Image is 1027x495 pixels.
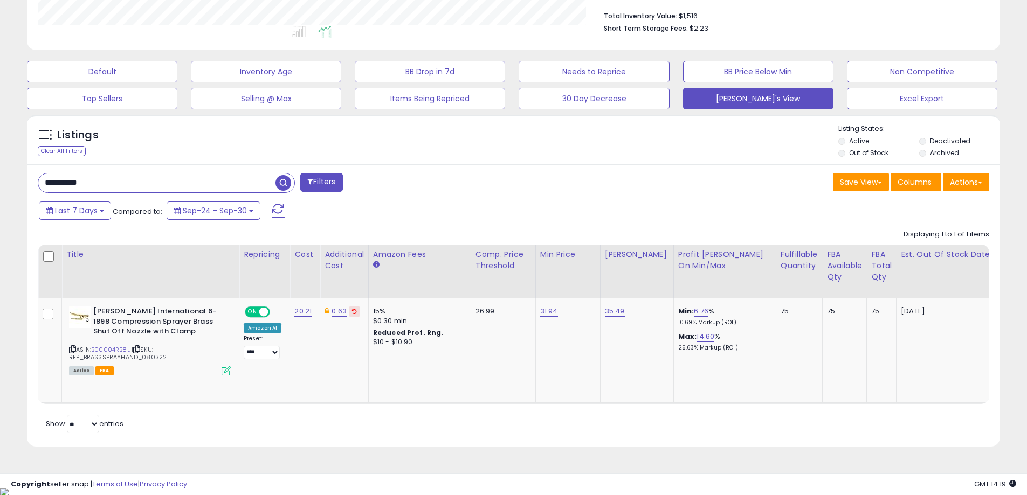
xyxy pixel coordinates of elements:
[678,344,768,352] p: 25.63% Markup (ROI)
[91,345,130,354] a: B00004RB8L
[113,206,162,217] span: Compared to:
[167,201,260,220] button: Sep-24 - Sep-30
[294,306,312,317] a: 20.21
[781,249,818,271] div: Fulfillable Quantity
[69,306,91,328] img: 31v+sc1KlkL._SL40_.jpg
[244,323,281,333] div: Amazon AI
[268,308,286,317] span: OFF
[827,249,862,283] div: FBA Available Qty
[11,479,187,490] div: seller snap | |
[901,249,999,260] div: Est. Out Of Stock Date
[683,88,833,109] button: [PERSON_NAME]'s View
[300,173,342,192] button: Filters
[898,177,932,187] span: Columns
[355,88,505,109] button: Items Being Repriced
[46,419,123,429] span: Show: entries
[93,306,224,339] b: [PERSON_NAME] International 6-1898 Compression Sprayer Brass Shut Off Nozzle with Clamp
[69,366,94,375] span: All listings currently available for purchase on Amazon
[191,88,341,109] button: Selling @ Max
[355,61,505,82] button: BB Drop in 7d
[325,249,364,271] div: Additional Cost
[781,306,814,316] div: 75
[678,249,771,271] div: Profit [PERSON_NAME] on Min/Max
[140,479,187,489] a: Privacy Policy
[690,23,708,33] span: $2.23
[27,61,177,82] button: Default
[901,306,995,316] p: [DATE]
[373,328,444,337] b: Reduced Prof. Rng.
[678,306,768,326] div: %
[373,306,463,316] div: 15%
[11,479,50,489] strong: Copyright
[39,201,111,220] button: Last 7 Days
[475,249,531,271] div: Comp. Price Threshold
[92,479,138,489] a: Terms of Use
[604,9,981,22] li: $1,516
[849,148,888,157] label: Out of Stock
[871,306,888,316] div: 75
[891,173,941,191] button: Columns
[943,173,989,191] button: Actions
[332,306,347,317] a: 0.63
[373,316,463,326] div: $0.30 min
[930,148,959,157] label: Archived
[678,306,694,316] b: Min:
[683,61,833,82] button: BB Price Below Min
[294,249,315,260] div: Cost
[694,306,708,317] a: 6.76
[605,249,669,260] div: [PERSON_NAME]
[540,306,558,317] a: 31.94
[673,245,776,298] th: The percentage added to the cost of goods (COGS) that forms the calculator for Min & Max prices.
[697,331,714,342] a: 14.60
[678,331,697,341] b: Max:
[27,88,177,109] button: Top Sellers
[191,61,341,82] button: Inventory Age
[475,306,527,316] div: 26.99
[849,136,869,145] label: Active
[827,306,858,316] div: 75
[604,24,688,33] b: Short Term Storage Fees:
[838,124,1000,134] p: Listing States:
[38,146,86,156] div: Clear All Filters
[69,306,231,374] div: ASIN:
[519,61,669,82] button: Needs to Reprice
[847,61,997,82] button: Non Competitive
[66,249,235,260] div: Title
[833,173,889,191] button: Save View
[904,229,989,240] div: Displaying 1 to 1 of 1 items
[847,88,997,109] button: Excel Export
[871,249,892,283] div: FBA Total Qty
[246,308,259,317] span: ON
[57,128,99,143] h5: Listings
[55,205,98,216] span: Last 7 Days
[540,249,596,260] div: Min Price
[183,205,247,216] span: Sep-24 - Sep-30
[678,319,768,326] p: 10.69% Markup (ROI)
[69,345,167,361] span: | SKU: REP_BRASSSPRAYHAND_080322
[605,306,625,317] a: 35.49
[244,249,285,260] div: Repricing
[373,260,380,270] small: Amazon Fees.
[930,136,970,145] label: Deactivated
[373,249,466,260] div: Amazon Fees
[244,335,281,359] div: Preset:
[604,11,677,20] b: Total Inventory Value:
[95,366,114,375] span: FBA
[519,88,669,109] button: 30 Day Decrease
[974,479,1016,489] span: 2025-10-8 14:19 GMT
[373,338,463,347] div: $10 - $10.90
[678,332,768,352] div: %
